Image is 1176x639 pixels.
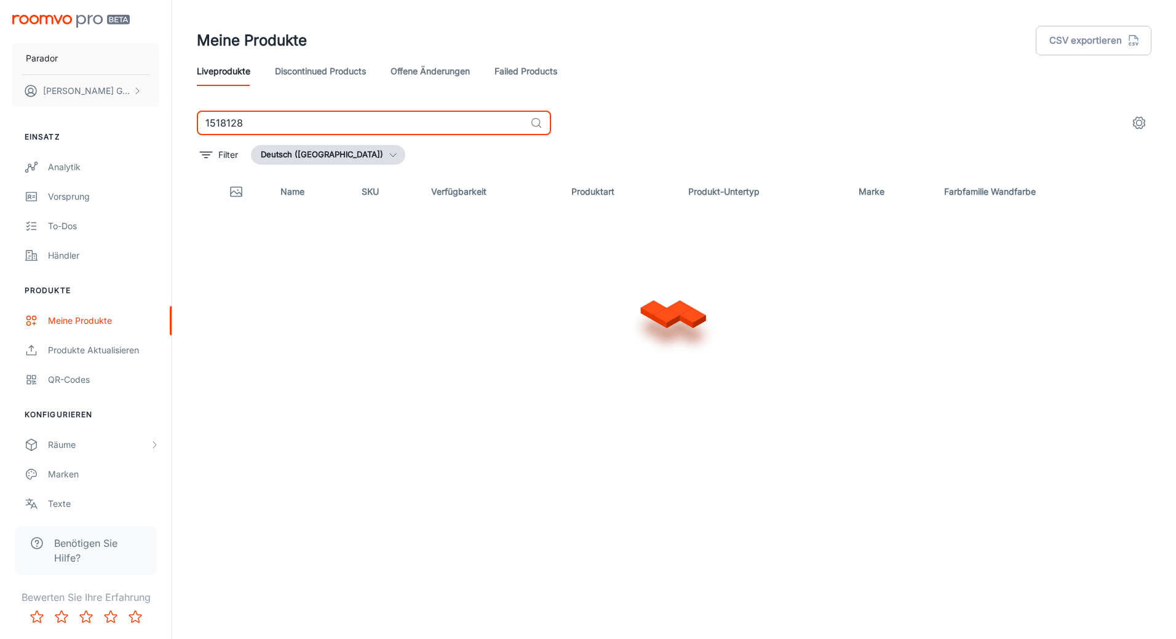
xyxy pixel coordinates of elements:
div: Meine Produkte [48,314,159,327]
th: Verfügbarkeit [421,174,562,209]
div: Analytik [48,160,159,174]
h1: Meine Produkte [197,29,307,52]
div: Texte [48,497,159,511]
button: Rate 3 star [74,605,98,629]
th: Farbfamilie Wandfarbe [934,174,1151,209]
th: Produkt-Untertyp [678,174,849,209]
a: Failed Products [495,57,557,86]
div: Marken [48,468,159,481]
button: Rate 2 star [49,605,74,629]
input: Suchen [197,111,525,135]
div: Vorsprung [48,190,159,203]
button: filter [197,145,241,165]
button: [PERSON_NAME] Geisler [12,75,159,107]
svg: Thumbnail [229,184,244,199]
a: Liveprodukte [197,57,250,86]
button: Parador [12,42,159,74]
p: Parador [26,52,58,65]
th: Marke [849,174,934,209]
div: QR-Codes [48,373,159,386]
button: CSV exportieren [1036,26,1151,55]
span: Benötigen Sie Hilfe? [54,536,142,565]
a: offene Änderungen [391,57,470,86]
button: Rate 5 star [123,605,148,629]
th: Name [271,174,352,209]
div: Produkte aktualisieren [48,343,159,357]
p: Bewerten Sie Ihre Erfahrung [10,590,162,605]
img: Roomvo PRO Beta [12,15,130,28]
button: Deutsch ([GEOGRAPHIC_DATA]) [251,145,405,165]
a: Discontinued Products [275,57,366,86]
div: Räume [48,438,149,452]
p: [PERSON_NAME] Geisler [43,84,130,98]
th: SKU [352,174,421,209]
th: Produktart [562,174,679,209]
button: Rate 4 star [98,605,123,629]
button: settings [1127,111,1151,135]
div: To-dos [48,219,159,233]
button: Rate 1 star [25,605,49,629]
p: Filter [218,148,238,162]
div: Händler [48,249,159,262]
